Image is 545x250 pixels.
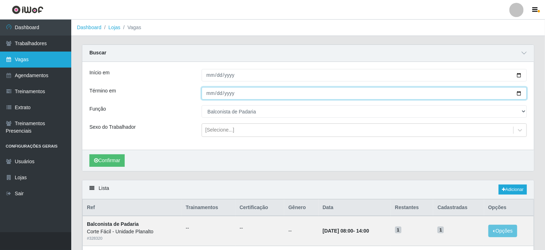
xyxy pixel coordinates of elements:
[240,224,280,232] ul: --
[89,123,136,131] label: Sexo do Trabalhador
[433,200,484,216] th: Cadastradas
[186,224,231,232] ul: --
[499,185,527,195] a: Adicionar
[395,227,401,234] span: 1
[488,225,518,237] button: Opções
[284,200,318,216] th: Gênero
[87,221,139,227] strong: Balconista de Padaria
[12,5,43,14] img: CoreUI Logo
[87,235,177,241] div: # 328320
[82,180,534,199] div: Lista
[108,25,120,30] a: Lojas
[87,228,177,235] div: Corte Fácil - Unidade Planalto
[484,200,534,216] th: Opções
[235,200,284,216] th: Certificação
[77,25,102,30] a: Dashboard
[181,200,235,216] th: Trainamentos
[391,200,434,216] th: Restantes
[89,105,106,113] label: Função
[356,228,369,234] time: 14:00
[89,69,110,76] label: Início em
[284,216,318,246] td: --
[437,227,444,234] span: 1
[206,127,234,134] div: [Selecione...]
[202,87,527,100] input: 00/00/0000
[83,200,182,216] th: Ref
[318,200,391,216] th: Data
[202,69,527,81] input: 00/00/0000
[89,87,116,95] label: Término em
[323,228,353,234] time: [DATE] 08:00
[89,50,106,55] strong: Buscar
[323,228,369,234] strong: -
[89,154,125,167] button: Confirmar
[71,20,545,36] nav: breadcrumb
[120,24,141,31] li: Vagas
